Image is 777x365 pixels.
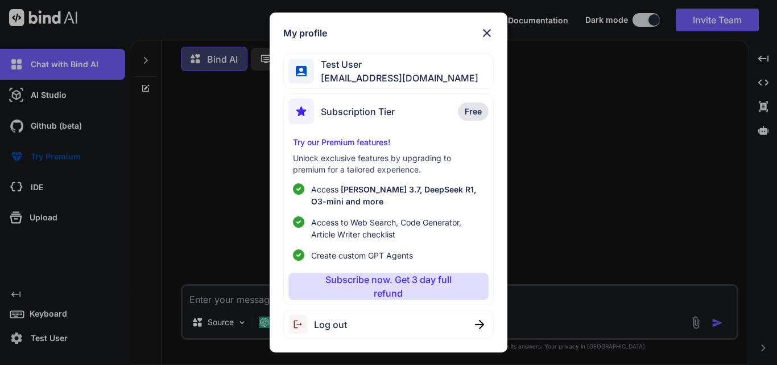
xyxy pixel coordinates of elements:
span: Access to Web Search, Code Generator, Article Writer checklist [311,216,483,240]
span: [EMAIL_ADDRESS][DOMAIN_NAME] [314,71,478,85]
img: checklist [293,216,304,228]
p: Subscribe now. Get 3 day full refund [311,273,466,300]
img: checklist [293,249,304,261]
img: logout [288,315,314,334]
p: Unlock exclusive features by upgrading to premium for a tailored experience. [293,153,483,175]
img: profile [296,66,307,77]
img: close [480,26,494,40]
h1: My profile [283,26,327,40]
p: Access [311,183,483,207]
span: Subscription Tier [321,105,395,118]
img: checklist [293,183,304,195]
img: close [475,320,484,329]
span: Test User [314,58,478,71]
p: Try our Premium features! [293,137,483,148]
img: subscription [288,99,314,124]
span: Log out [314,318,347,331]
button: Subscribe now. Get 3 day full refund [288,273,488,300]
span: Create custom GPT Agents [311,249,413,261]
span: Free [465,106,482,117]
span: [PERSON_NAME] 3.7, DeepSeek R1, O3-mini and more [311,184,476,206]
